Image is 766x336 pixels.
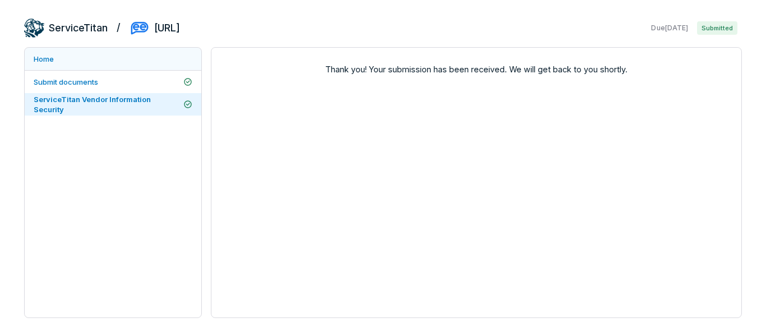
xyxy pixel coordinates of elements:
[34,77,98,86] span: Submit documents
[117,18,121,35] h2: /
[49,21,108,35] h2: ServiceTitan
[25,71,201,93] a: Submit documents
[25,93,201,116] a: ServiceTitan Vendor Information Security
[220,63,732,75] span: Thank you! Your submission has been received. We will get back to you shortly.
[154,21,180,35] h2: [URL]
[651,24,687,33] span: Due [DATE]
[25,48,201,70] a: Home
[34,95,151,114] span: ServiceTitan Vendor Information Security
[697,21,737,35] span: Submitted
